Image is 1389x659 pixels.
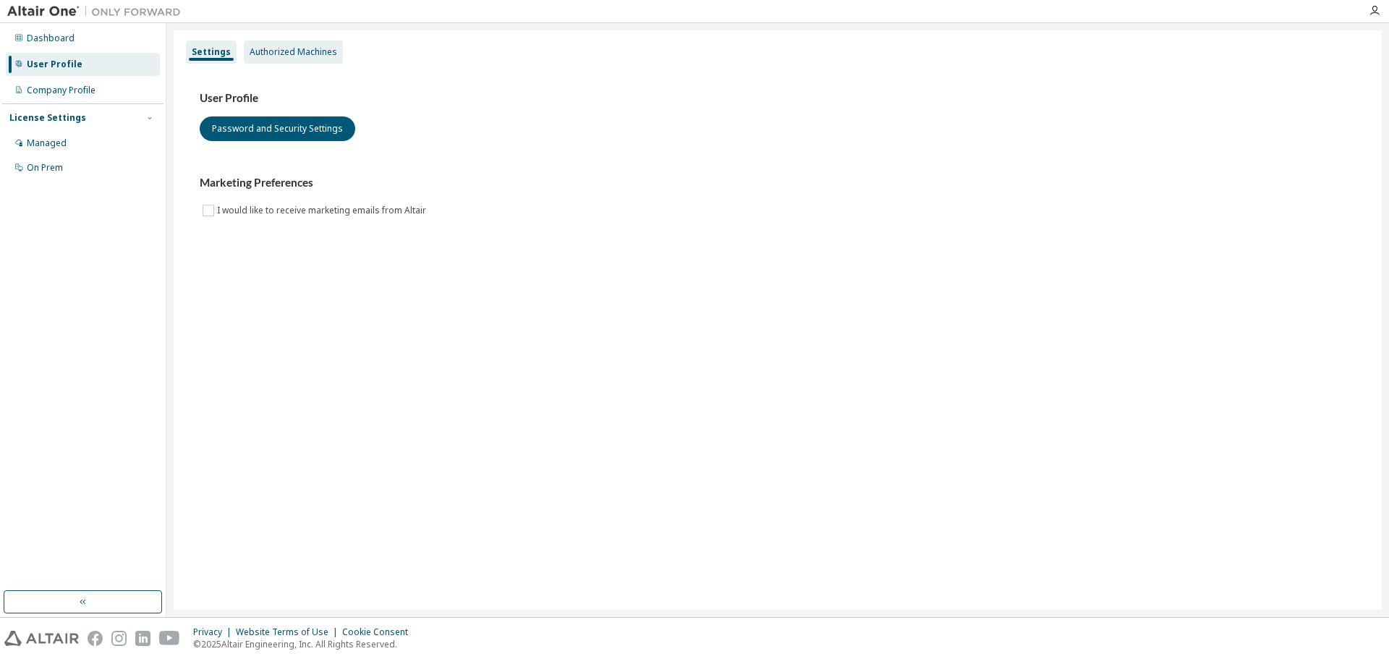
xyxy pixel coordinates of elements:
div: Privacy [193,626,236,638]
div: Managed [27,137,67,149]
img: altair_logo.svg [4,631,79,646]
img: facebook.svg [88,631,103,646]
div: Dashboard [27,33,75,44]
h3: User Profile [200,91,1356,106]
div: On Prem [27,162,63,174]
div: Authorized Machines [250,46,337,58]
label: I would like to receive marketing emails from Altair [217,202,429,219]
div: Settings [192,46,231,58]
img: youtube.svg [159,631,180,646]
p: © 2025 Altair Engineering, Inc. All Rights Reserved. [193,638,417,650]
div: Website Terms of Use [236,626,342,638]
h3: Marketing Preferences [200,176,1356,190]
img: Altair One [7,4,188,19]
div: Company Profile [27,85,95,96]
div: Cookie Consent [342,626,417,638]
img: instagram.svg [111,631,127,646]
div: User Profile [27,59,82,70]
button: Password and Security Settings [200,116,355,141]
div: License Settings [9,112,86,124]
img: linkedin.svg [135,631,150,646]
